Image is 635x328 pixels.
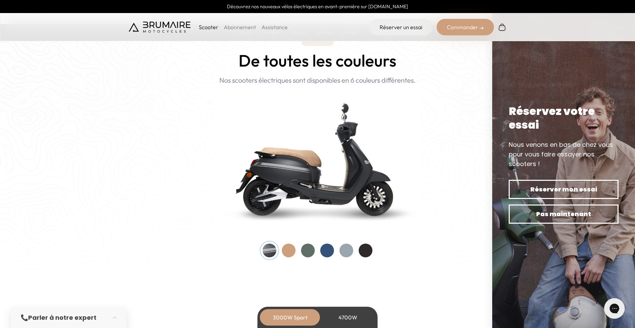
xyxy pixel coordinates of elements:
img: Panier [498,23,506,31]
a: Abonnement [224,24,256,31]
a: Assistance [262,24,288,31]
iframe: Gorgias live chat messenger [601,296,628,321]
img: right-arrow-2.png [480,26,484,30]
h2: De toutes les couleurs [239,51,396,70]
div: 3000W Sport [263,309,317,326]
a: Réserver un essai [369,19,432,35]
div: Commander [437,19,494,35]
p: Nos scooters électriques sont disponibles en 6 couleurs différentes. [219,75,416,85]
p: Scooter [199,23,218,31]
div: 4700W [320,309,375,326]
img: Brumaire Motocycles [129,22,190,33]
